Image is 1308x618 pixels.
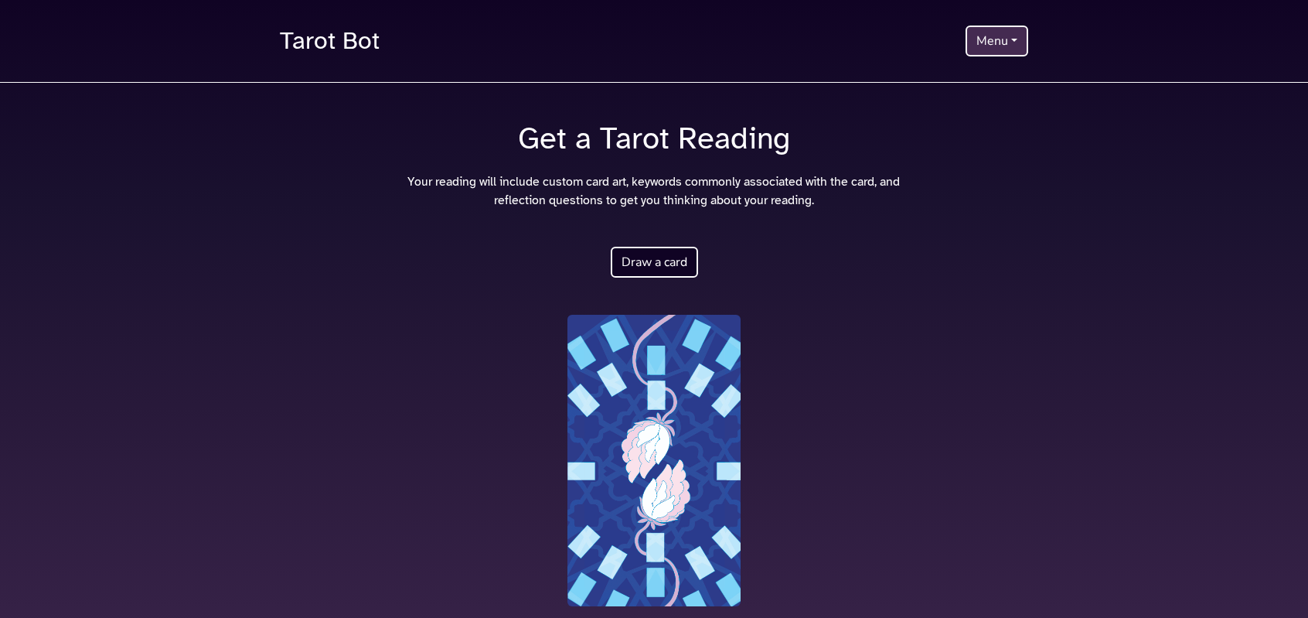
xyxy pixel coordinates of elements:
[271,120,1037,157] h1: Get a Tarot Reading
[966,26,1028,56] button: Menu
[567,315,741,606] img: cardBack.jpg
[280,19,380,63] a: Tarot Bot
[611,247,698,278] button: Draw a card
[407,172,900,210] p: Your reading will include custom card art, keywords commonly associated with the card, and reflec...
